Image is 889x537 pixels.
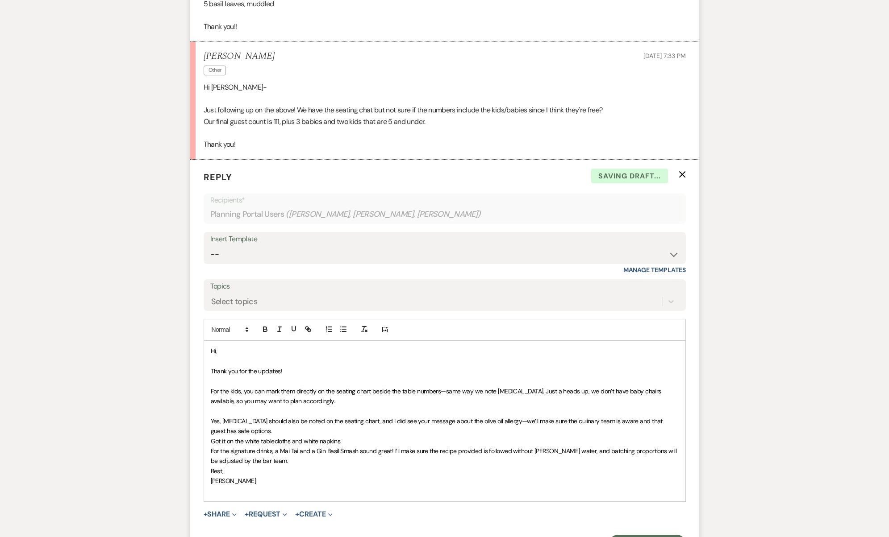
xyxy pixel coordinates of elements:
label: Topics [210,280,679,293]
button: Create [295,511,332,518]
a: Manage Templates [623,266,686,274]
span: [PERSON_NAME] [211,477,256,485]
span: Yes, [MEDICAL_DATA] should also be noted on the seating chart, and I did see your message about t... [211,417,664,435]
p: Just following up on the above! We have the seating chat but not sure if the numbers include the ... [204,104,686,116]
span: ( [PERSON_NAME], [PERSON_NAME], [PERSON_NAME] ) [286,208,481,220]
span: Hi, [211,347,217,355]
p: Thank you!! [204,21,686,33]
span: + [204,511,208,518]
p: Our final guest count is 111, plus 3 babies and two kids that are 5 and under. [204,116,686,128]
span: Best, [211,467,224,475]
span: Got it on the white tablecloths and white napkins. [211,437,342,445]
button: Share [204,511,237,518]
div: Insert Template [210,233,679,246]
p: Thank you! [204,139,686,150]
p: Hi [PERSON_NAME]- [204,82,686,93]
button: Request [245,511,287,518]
div: Select topics [211,295,258,307]
span: For the kids, you can mark them directly on the seating chart beside the table numbers—same way w... [211,387,663,405]
span: For the signature drinks, a Mai Tai and a Gin Basil Smash sound great! I’ll make sure the recipe ... [211,447,678,465]
span: + [245,511,249,518]
span: Saving draft... [591,169,668,184]
span: Thank you for the updates! [211,367,282,375]
div: Planning Portal Users [210,206,679,223]
span: [DATE] 7:33 PM [643,52,685,60]
h5: [PERSON_NAME] [204,51,275,62]
span: Reply [204,171,232,183]
p: Recipients* [210,194,679,206]
span: + [295,511,299,518]
span: Other [204,66,226,75]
